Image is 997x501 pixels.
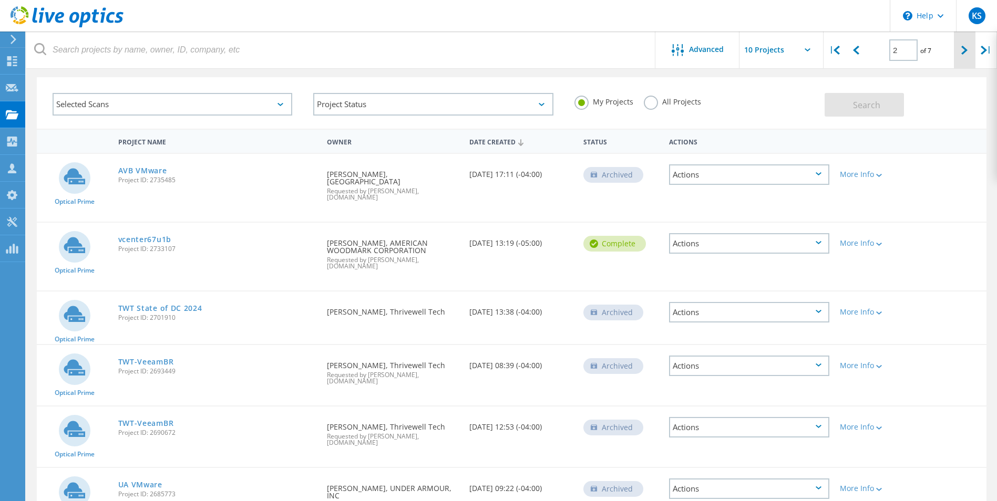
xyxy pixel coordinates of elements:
[664,131,835,151] div: Actions
[26,32,656,68] input: Search projects by name, owner, ID, company, etc
[118,177,317,183] span: Project ID: 2735485
[464,406,578,441] div: [DATE] 12:53 (-04:00)
[903,11,912,20] svg: \n
[840,308,906,316] div: More Info
[118,368,317,374] span: Project ID: 2693449
[840,239,906,247] div: More Info
[464,131,578,151] div: Date Created
[583,481,643,497] div: Archived
[583,236,646,252] div: Complete
[327,188,459,201] span: Requested by [PERSON_NAME], [DOMAIN_NAME]
[118,481,162,488] a: UA VMware
[583,358,643,374] div: Archived
[825,93,904,117] button: Search
[824,32,845,69] div: |
[118,236,171,243] a: vcenter67u1b
[55,199,95,205] span: Optical Prime
[55,336,95,342] span: Optical Prime
[840,362,906,369] div: More Info
[322,223,464,280] div: [PERSON_NAME], AMERICAN WOODMARK CORPORATION
[840,423,906,431] div: More Info
[669,233,829,254] div: Actions
[853,99,880,111] span: Search
[920,46,931,55] span: of 7
[583,167,643,183] div: Archived
[118,167,167,174] a: AVB VMware
[118,420,174,427] a: TWT-VeeamBR
[669,164,829,185] div: Actions
[583,305,643,320] div: Archived
[322,406,464,456] div: [PERSON_NAME], Thrivewell Tech
[669,478,829,499] div: Actions
[840,171,906,178] div: More Info
[644,96,701,106] label: All Projects
[578,131,664,151] div: Status
[313,93,553,116] div: Project Status
[322,154,464,211] div: [PERSON_NAME], [GEOGRAPHIC_DATA]
[574,96,633,106] label: My Projects
[464,345,578,380] div: [DATE] 08:39 (-04:00)
[55,451,95,457] span: Optical Prime
[464,291,578,326] div: [DATE] 13:38 (-04:00)
[118,430,317,436] span: Project ID: 2690672
[118,358,174,366] a: TWT-VeeamBR
[322,131,464,151] div: Owner
[118,315,317,321] span: Project ID: 2701910
[464,154,578,189] div: [DATE] 17:11 (-04:00)
[118,491,317,497] span: Project ID: 2685773
[118,246,317,252] span: Project ID: 2733107
[669,302,829,322] div: Actions
[327,257,459,269] span: Requested by [PERSON_NAME], [DOMAIN_NAME]
[972,12,982,20] span: KS
[583,420,643,435] div: Archived
[118,305,202,312] a: TWT State of DC 2024
[975,32,997,69] div: |
[322,291,464,326] div: [PERSON_NAME], Thrivewell Tech
[327,433,459,446] span: Requested by [PERSON_NAME], [DOMAIN_NAME]
[669,356,829,376] div: Actions
[11,22,124,29] a: Live Optics Dashboard
[113,131,322,151] div: Project Name
[53,93,292,116] div: Selected Scans
[327,372,459,384] span: Requested by [PERSON_NAME], [DOMAIN_NAME]
[322,345,464,395] div: [PERSON_NAME], Thrivewell Tech
[464,223,578,257] div: [DATE] 13:19 (-05:00)
[55,390,95,396] span: Optical Prime
[55,267,95,274] span: Optical Prime
[689,46,724,53] span: Advanced
[669,417,829,437] div: Actions
[840,485,906,492] div: More Info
